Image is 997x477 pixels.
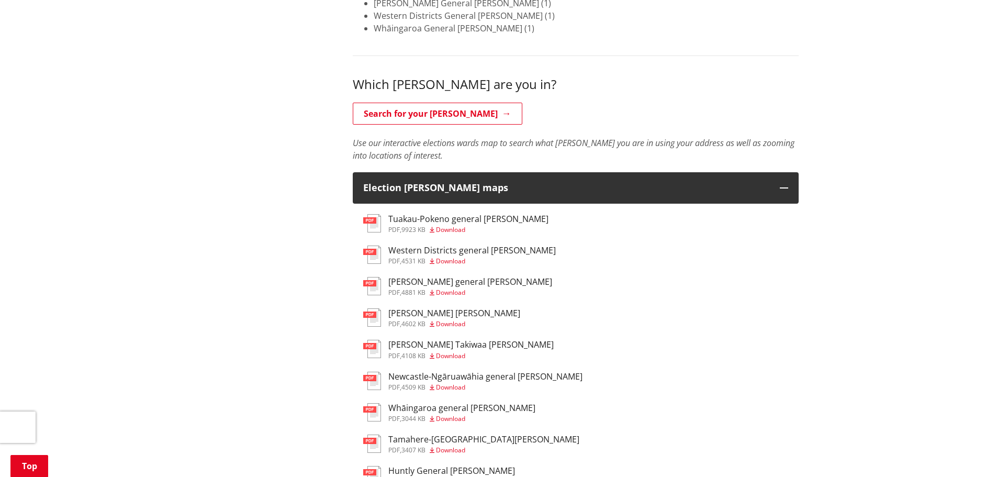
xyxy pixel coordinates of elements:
a: [PERSON_NAME] [PERSON_NAME] pdf,4602 KB Download [363,308,520,327]
h3: Western Districts general [PERSON_NAME] [388,246,556,256]
span: 3407 KB [401,446,425,454]
span: Download [436,225,465,234]
h3: [PERSON_NAME] general [PERSON_NAME] [388,277,552,287]
span: pdf [388,383,400,392]
li: Whāingaroa General [PERSON_NAME] (1) [374,22,799,35]
span: 9923 KB [401,225,425,234]
h3: Whāingaroa general [PERSON_NAME] [388,403,535,413]
span: 4881 KB [401,288,425,297]
span: 3044 KB [401,414,425,423]
span: Download [436,446,465,454]
div: , [388,416,535,422]
span: 4531 KB [401,257,425,265]
div: , [388,258,556,264]
span: pdf [388,257,400,265]
a: [PERSON_NAME] general [PERSON_NAME] pdf,4881 KB Download [363,277,552,296]
img: document-pdf.svg [363,214,381,232]
img: document-pdf.svg [363,246,381,264]
p: Election [PERSON_NAME] maps [363,183,769,193]
a: Tamahere-[GEOGRAPHIC_DATA][PERSON_NAME] pdf,3407 KB Download [363,435,579,453]
span: Download [436,288,465,297]
h3: Which [PERSON_NAME] are you in? [353,77,799,92]
h3: Tuakau-Pokeno general [PERSON_NAME] [388,214,548,224]
span: Download [436,319,465,328]
h3: Newcastle-Ngāruawāhia general [PERSON_NAME] [388,372,582,382]
span: 4509 KB [401,383,425,392]
a: Tuakau-Pokeno general [PERSON_NAME] pdf,9923 KB Download [363,214,548,233]
img: document-pdf.svg [363,277,381,295]
span: pdf [388,319,400,328]
span: Download [436,257,465,265]
em: Use our interactive elections wards map to search what [PERSON_NAME] you are in using your addres... [353,137,794,161]
a: Search for your [PERSON_NAME] [353,103,522,125]
img: document-pdf.svg [363,435,381,453]
button: Election [PERSON_NAME] maps [353,172,799,204]
a: Newcastle-Ngāruawāhia general [PERSON_NAME] pdf,4509 KB Download [363,372,582,391]
img: document-pdf.svg [363,340,381,358]
div: , [388,447,579,453]
h3: Huntly General [PERSON_NAME] [388,466,515,476]
span: pdf [388,351,400,360]
span: pdf [388,225,400,234]
a: Whāingaroa general [PERSON_NAME] pdf,3044 KB Download [363,403,535,422]
iframe: Messenger Launcher [949,433,987,471]
div: , [388,384,582,391]
span: 4108 KB [401,351,425,360]
span: 4602 KB [401,319,425,328]
span: pdf [388,414,400,423]
a: Top [10,455,48,477]
span: pdf [388,446,400,454]
h3: [PERSON_NAME] [PERSON_NAME] [388,308,520,318]
img: document-pdf.svg [363,372,381,390]
a: Western Districts general [PERSON_NAME] pdf,4531 KB Download [363,246,556,264]
span: Download [436,351,465,360]
div: , [388,290,552,296]
a: [PERSON_NAME] Takiwaa [PERSON_NAME] pdf,4108 KB Download [363,340,554,359]
div: , [388,321,520,327]
div: , [388,353,554,359]
span: Download [436,383,465,392]
img: document-pdf.svg [363,308,381,327]
div: , [388,227,548,233]
h3: [PERSON_NAME] Takiwaa [PERSON_NAME] [388,340,554,350]
span: Download [436,414,465,423]
h3: Tamahere-[GEOGRAPHIC_DATA][PERSON_NAME] [388,435,579,445]
span: pdf [388,288,400,297]
li: Western Districts General [PERSON_NAME] (1) [374,9,799,22]
img: document-pdf.svg [363,403,381,421]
